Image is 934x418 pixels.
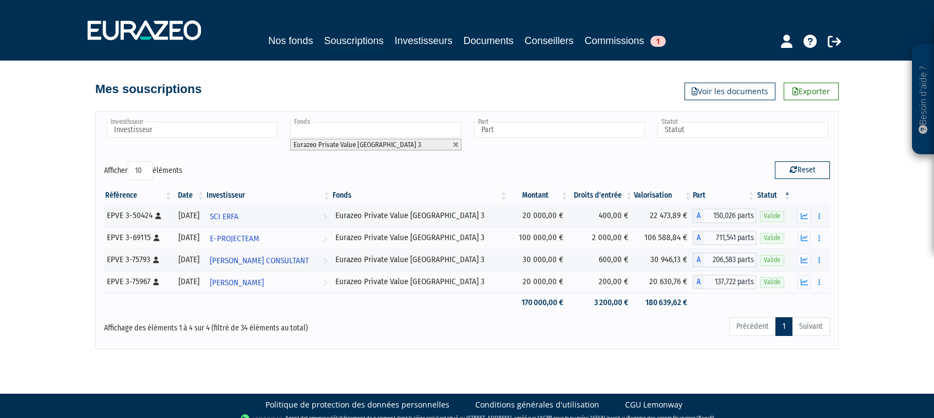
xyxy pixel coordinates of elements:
span: [PERSON_NAME] CONSULTANT [210,251,309,271]
td: 30 000,00 € [508,249,569,271]
th: Date: activer pour trier la colonne par ordre croissant [173,186,205,205]
div: Eurazeo Private Value [GEOGRAPHIC_DATA] 3 [335,254,504,265]
th: Montant: activer pour trier la colonne par ordre croissant [508,186,569,205]
th: Référence : activer pour trier la colonne par ordre croissant [104,186,173,205]
a: Investisseurs [394,33,452,48]
a: E-PROJECTEAM [205,227,332,249]
a: Exporter [784,83,839,100]
select: Afficheréléments [128,161,153,180]
th: Investisseur: activer pour trier la colonne par ordre croissant [205,186,332,205]
div: A - Eurazeo Private Value Europe 3 [693,253,756,267]
td: 100 000,00 € [508,227,569,249]
td: 20 630,76 € [634,271,693,293]
div: [DATE] [177,276,202,287]
td: 20 000,00 € [508,205,569,227]
div: [DATE] [177,254,202,265]
span: Valide [760,233,784,243]
i: Voir l'investisseur [323,207,327,227]
div: [DATE] [177,232,202,243]
div: EPVE 3-50424 [107,210,169,221]
a: SCI ERFA [205,205,332,227]
td: 170 000,00 € [508,293,569,312]
span: E-PROJECTEAM [210,229,259,249]
div: EPVE 3-69115 [107,232,169,243]
th: Valorisation: activer pour trier la colonne par ordre croissant [634,186,693,205]
span: 150,026 parts [704,209,756,223]
div: Affichage des éléments 1 à 4 sur 4 (filtré de 34 éléments au total) [104,316,397,334]
label: Afficher éléments [104,161,182,180]
span: A [693,275,704,289]
div: Eurazeo Private Value [GEOGRAPHIC_DATA] 3 [335,210,504,221]
i: [Français] Personne physique [153,279,159,285]
i: Voir l'investisseur [323,273,327,293]
h4: Mes souscriptions [95,83,202,96]
a: Documents [464,33,514,48]
span: [PERSON_NAME] [210,273,264,293]
div: Eurazeo Private Value [GEOGRAPHIC_DATA] 3 [335,276,504,287]
div: EPVE 3-75967 [107,276,169,287]
span: Valide [760,255,784,265]
td: 400,00 € [569,205,633,227]
div: A - Eurazeo Private Value Europe 3 [693,275,756,289]
span: 711,541 parts [704,231,756,245]
a: Voir les documents [685,83,775,100]
th: Fonds: activer pour trier la colonne par ordre croissant [332,186,508,205]
th: Statut : activer pour trier la colonne par ordre d&eacute;croissant [756,186,792,205]
span: Valide [760,277,784,287]
a: Commissions1 [585,33,666,48]
a: Nos fonds [268,33,313,48]
div: A - Eurazeo Private Value Europe 3 [693,231,756,245]
a: Politique de protection des données personnelles [265,399,449,410]
a: [PERSON_NAME] CONSULTANT [205,249,332,271]
td: 20 000,00 € [508,271,569,293]
span: SCI ERFA [210,207,238,227]
td: 2 000,00 € [569,227,633,249]
div: A - Eurazeo Private Value Europe 3 [693,209,756,223]
th: Droits d'entrée: activer pour trier la colonne par ordre croissant [569,186,633,205]
div: [DATE] [177,210,202,221]
span: 1 [650,36,666,47]
a: Souscriptions [324,33,383,50]
a: [PERSON_NAME] [205,271,332,293]
span: Valide [760,211,784,221]
td: 3 200,00 € [569,293,633,312]
i: [Français] Personne physique [153,257,159,263]
span: A [693,209,704,223]
span: 137,722 parts [704,275,756,289]
span: 206,583 parts [704,253,756,267]
i: Voir l'investisseur [323,229,327,249]
td: 30 946,13 € [634,249,693,271]
td: 200,00 € [569,271,633,293]
div: EPVE 3-75793 [107,254,169,265]
a: 1 [775,317,792,336]
span: A [693,231,704,245]
a: Conditions générales d'utilisation [475,399,599,410]
i: Voir l'investisseur [323,251,327,271]
td: 180 639,62 € [634,293,693,312]
div: Eurazeo Private Value [GEOGRAPHIC_DATA] 3 [335,232,504,243]
button: Reset [775,161,830,179]
a: CGU Lemonway [625,399,682,410]
td: 600,00 € [569,249,633,271]
p: Besoin d'aide ? [917,50,930,149]
th: Part: activer pour trier la colonne par ordre croissant [693,186,756,205]
a: Conseillers [525,33,574,48]
span: A [693,253,704,267]
img: 1732889491-logotype_eurazeo_blanc_rvb.png [88,20,201,40]
td: 106 588,84 € [634,227,693,249]
span: Eurazeo Private Value [GEOGRAPHIC_DATA] 3 [294,140,421,149]
i: [Français] Personne physique [155,213,161,219]
td: 22 473,89 € [634,205,693,227]
i: [Français] Personne physique [154,235,160,241]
